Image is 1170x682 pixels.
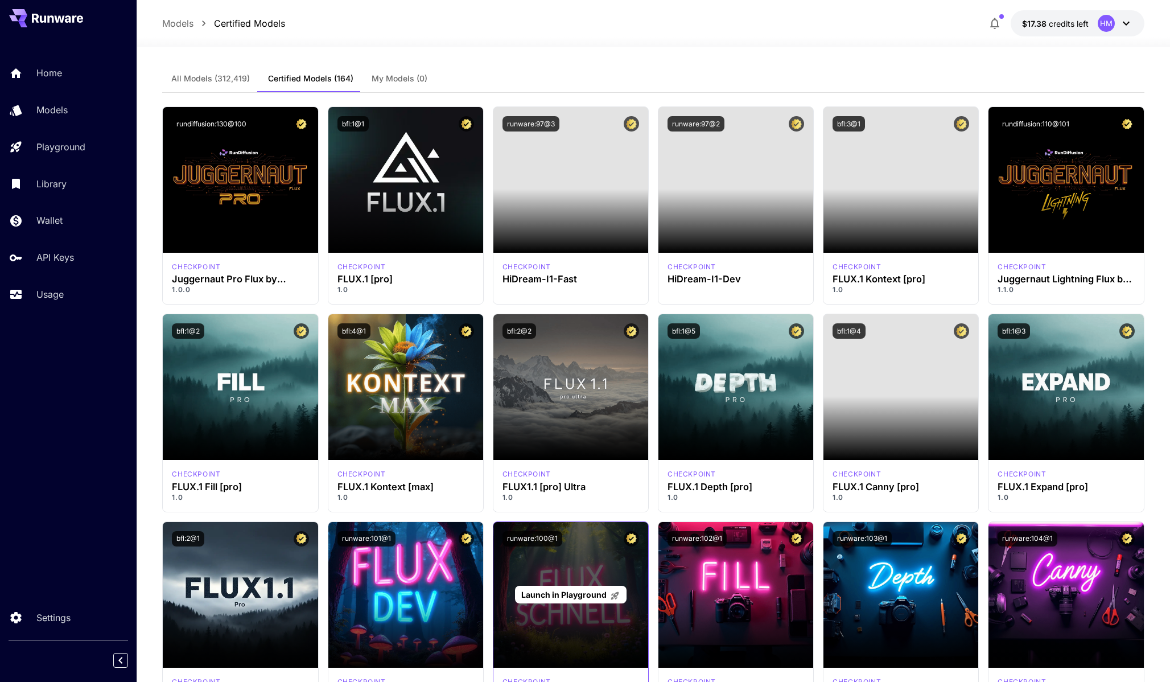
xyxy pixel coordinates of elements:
[337,492,474,503] p: 1.0
[668,116,724,132] button: runware:97@2
[833,482,969,492] h3: FLUX.1 Canny [pro]
[998,469,1046,479] p: checkpoint
[833,323,866,339] button: bfl:1@4
[36,611,71,625] p: Settings
[36,287,64,301] p: Usage
[172,469,220,479] div: fluxpro
[1049,19,1089,28] span: credits left
[502,323,536,339] button: bfl:2@2
[833,262,881,272] div: FLUX.1 Kontext [pro]
[789,323,804,339] button: Certified Model – Vetted for best performance and includes a commercial license.
[668,262,716,272] p: checkpoint
[624,531,639,547] button: Certified Model – Vetted for best performance and includes a commercial license.
[172,469,220,479] p: checkpoint
[502,482,639,492] h3: FLUX1.1 [pro] Ultra
[337,285,474,295] p: 1.0
[833,531,892,547] button: runware:103@1
[502,469,551,479] p: checkpoint
[515,586,626,603] a: Launch in Playground
[294,323,309,339] button: Certified Model – Vetted for best performance and includes a commercial license.
[833,469,881,479] p: checkpoint
[624,116,639,132] button: Certified Model – Vetted for best performance and includes a commercial license.
[502,116,559,132] button: runware:97@3
[502,262,551,272] p: checkpoint
[36,140,85,154] p: Playground
[294,531,309,547] button: Certified Model – Vetted for best performance and includes a commercial license.
[122,650,137,671] div: Collapse sidebar
[337,262,386,272] div: fluxpro
[624,323,639,339] button: Certified Model – Vetted for best performance and includes a commercial license.
[1022,18,1089,30] div: $17.38434
[337,274,474,285] h3: FLUX.1 [pro]
[36,177,67,191] p: Library
[833,262,881,272] p: checkpoint
[1119,116,1135,132] button: Certified Model – Vetted for best performance and includes a commercial license.
[998,262,1046,272] p: checkpoint
[459,531,474,547] button: Certified Model – Vetted for best performance and includes a commercial license.
[172,492,308,503] p: 1.0
[1022,19,1049,28] span: $17.38
[337,323,370,339] button: bfl:4@1
[113,653,128,668] button: Collapse sidebar
[36,66,62,80] p: Home
[172,262,220,272] div: FLUX.1 D
[998,531,1057,547] button: runware:104@1
[172,116,251,132] button: rundiffusion:130@100
[36,213,63,227] p: Wallet
[162,17,285,30] nav: breadcrumb
[998,482,1134,492] h3: FLUX.1 Expand [pro]
[337,469,386,479] p: checkpoint
[337,531,396,547] button: runware:101@1
[668,482,804,492] h3: FLUX.1 Depth [pro]
[668,469,716,479] div: fluxpro
[172,323,204,339] button: bfl:1@2
[998,469,1046,479] div: fluxpro
[502,469,551,479] div: fluxultra
[459,323,474,339] button: Certified Model – Vetted for best performance and includes a commercial license.
[172,262,220,272] p: checkpoint
[337,116,369,132] button: bfl:1@1
[162,17,193,30] a: Models
[789,531,804,547] button: Certified Model – Vetted for best performance and includes a commercial license.
[172,482,308,492] div: FLUX.1 Fill [pro]
[337,262,386,272] p: checkpoint
[998,262,1046,272] div: FLUX.1 D
[668,323,700,339] button: bfl:1@5
[502,262,551,272] div: HiDream Fast
[502,492,639,503] p: 1.0
[833,116,865,132] button: bfl:3@1
[294,116,309,132] button: Certified Model – Vetted for best performance and includes a commercial license.
[36,250,74,264] p: API Keys
[214,17,285,30] a: Certified Models
[998,274,1134,285] h3: Juggernaut Lightning Flux by RunDiffusion
[502,274,639,285] h3: HiDream-I1-Fast
[833,469,881,479] div: fluxpro
[954,323,969,339] button: Certified Model – Vetted for best performance and includes a commercial license.
[1119,531,1135,547] button: Certified Model – Vetted for best performance and includes a commercial license.
[954,531,969,547] button: Certified Model – Vetted for best performance and includes a commercial license.
[998,492,1134,503] p: 1.0
[172,274,308,285] h3: Juggernaut Pro Flux by RunDiffusion
[1098,15,1115,32] div: HM
[789,116,804,132] button: Certified Model – Vetted for best performance and includes a commercial license.
[459,116,474,132] button: Certified Model – Vetted for best performance and includes a commercial license.
[668,492,804,503] p: 1.0
[833,274,969,285] h3: FLUX.1 Kontext [pro]
[372,73,427,84] span: My Models (0)
[668,274,804,285] h3: HiDream-I1-Dev
[337,469,386,479] div: FLUX.1 Kontext [max]
[833,285,969,295] p: 1.0
[337,482,474,492] h3: FLUX.1 Kontext [max]
[668,262,716,272] div: HiDream Dev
